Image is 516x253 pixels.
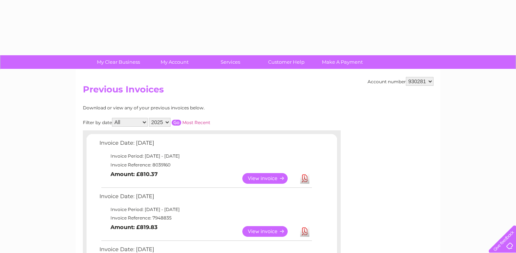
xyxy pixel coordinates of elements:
[83,105,276,110] div: Download or view any of your previous invoices below.
[144,55,205,69] a: My Account
[98,205,313,214] td: Invoice Period: [DATE] - [DATE]
[242,226,296,237] a: View
[368,77,433,86] div: Account number
[98,191,313,205] td: Invoice Date: [DATE]
[98,138,313,152] td: Invoice Date: [DATE]
[242,173,296,184] a: View
[300,173,309,184] a: Download
[256,55,317,69] a: Customer Help
[300,226,309,237] a: Download
[98,214,313,222] td: Invoice Reference: 7948835
[83,118,276,127] div: Filter by date
[312,55,373,69] a: Make A Payment
[88,55,149,69] a: My Clear Business
[182,120,210,125] a: Most Recent
[98,161,313,169] td: Invoice Reference: 8039160
[200,55,261,69] a: Services
[110,171,158,178] b: Amount: £810.37
[110,224,158,231] b: Amount: £819.83
[98,152,313,161] td: Invoice Period: [DATE] - [DATE]
[83,84,433,98] h2: Previous Invoices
